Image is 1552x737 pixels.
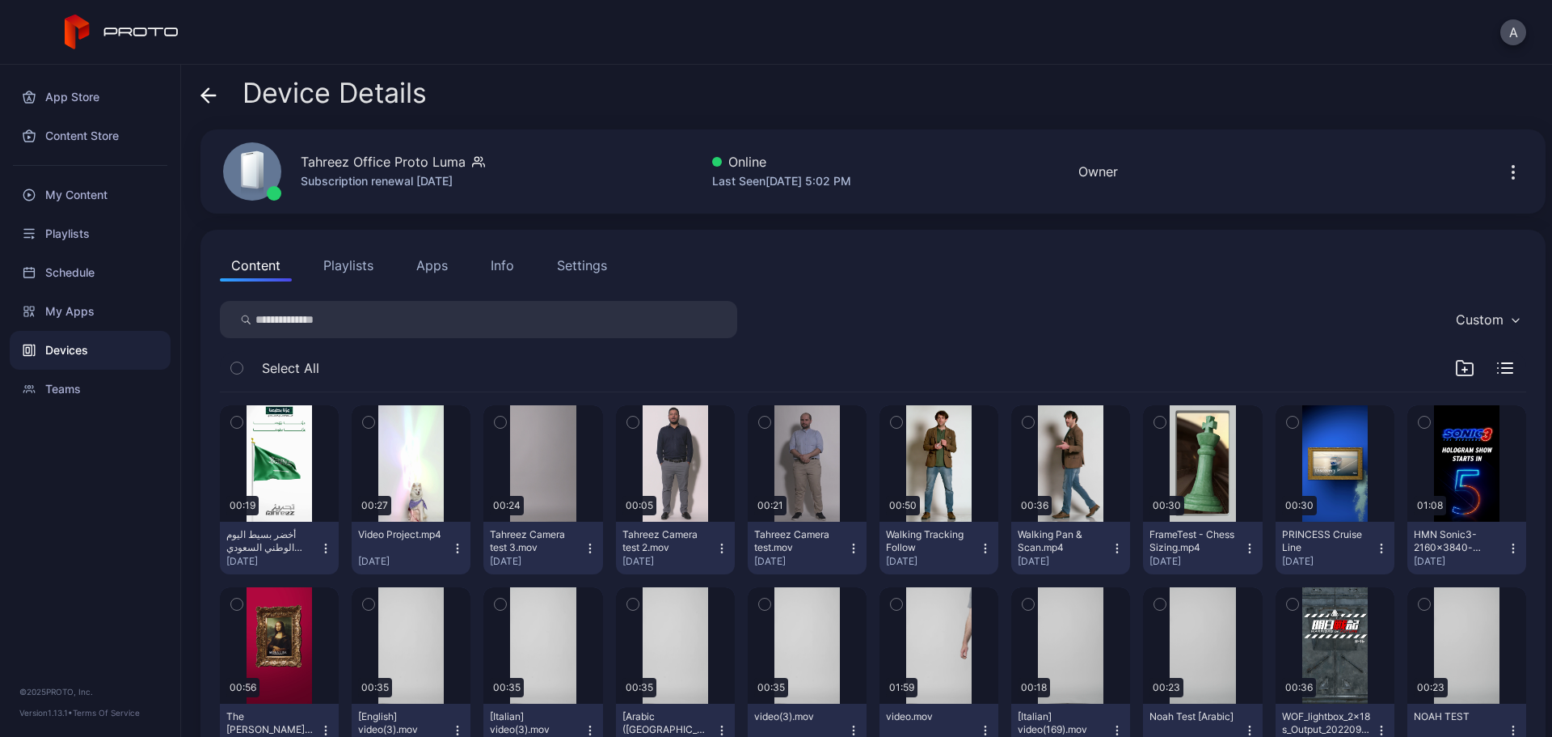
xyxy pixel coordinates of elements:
[301,172,485,191] div: Subscription renewal [DATE]
[1018,555,1111,568] div: [DATE]
[1414,710,1503,723] div: NOAH TEST
[358,528,447,541] div: Video Project.mp4
[622,710,711,736] div: [Arabic (Saudi Arabia)] video(3).mov
[10,253,171,292] a: Schedule
[616,522,735,574] button: Tahreez Camera test 2.mov[DATE]
[546,249,618,282] button: Settings
[886,710,975,723] div: video.mov
[886,528,975,554] div: Walking Tracking Follow
[226,528,315,554] div: أخضر بسيط اليوم الوطني السعودي فيديو للهاتف الجوال.mp4
[1143,522,1262,574] button: FrameTest - Chess Sizing.mp4[DATE]
[479,249,525,282] button: Info
[226,555,319,568] div: [DATE]
[1149,710,1238,723] div: Noah Test [Arabic]
[557,256,607,275] div: Settings
[1282,528,1371,554] div: PRINCESS Cruise Line
[712,172,851,191] div: Last Seen [DATE] 5:02 PM
[220,522,339,574] button: أخضر بسيط اليوم الوطني السعودي فيديو للهاتف الجوال.mp4[DATE]
[490,528,579,554] div: Tahreez Camera test 3.mov
[10,370,171,409] a: Teams
[712,152,851,172] div: Online
[301,152,466,172] div: Tahreez Office Proto Luma
[352,522,470,574] button: Video Project.mp4[DATE]
[19,708,73,718] span: Version 1.13.1 •
[1456,311,1503,328] div: Custom
[10,78,171,116] a: App Store
[1414,528,1503,554] div: HMN Sonic3-2160x3840-v8.mp4
[358,710,447,736] div: [English] video(3).mov
[1078,162,1118,181] div: Owner
[1407,522,1526,574] button: HMN Sonic3-2160x3840-v8.mp4[DATE]
[1282,710,1371,736] div: WOF_lightbox_2x18s_Output_20220914.mp4
[19,685,161,698] div: © 2025 PROTO, Inc.
[491,256,514,275] div: Info
[10,292,171,331] a: My Apps
[754,555,847,568] div: [DATE]
[405,249,459,282] button: Apps
[220,249,292,282] button: Content
[622,555,715,568] div: [DATE]
[1414,555,1507,568] div: [DATE]
[754,528,843,554] div: Tahreez Camera test.mov
[483,522,602,574] button: Tahreez Camera test 3.mov[DATE]
[1448,301,1526,338] button: Custom
[879,522,998,574] button: Walking Tracking Follow[DATE]
[312,249,385,282] button: Playlists
[1149,555,1242,568] div: [DATE]
[10,331,171,370] a: Devices
[262,358,319,378] span: Select All
[490,555,583,568] div: [DATE]
[1018,710,1107,736] div: [Italian] video(169).mov
[1282,555,1375,568] div: [DATE]
[1276,522,1394,574] button: PRINCESS Cruise Line[DATE]
[358,555,451,568] div: [DATE]
[1011,522,1130,574] button: Walking Pan & Scan.mp4[DATE]
[10,116,171,155] a: Content Store
[1149,528,1238,554] div: FrameTest - Chess Sizing.mp4
[73,708,140,718] a: Terms Of Service
[10,214,171,253] a: Playlists
[754,710,843,723] div: video(3).mov
[886,555,979,568] div: [DATE]
[1018,528,1107,554] div: Walking Pan & Scan.mp4
[622,528,711,554] div: Tahreez Camera test 2.mov
[748,522,867,574] button: Tahreez Camera test.mov[DATE]
[1500,19,1526,45] button: A
[226,710,315,736] div: The Mona Lisa.mp4
[10,176,171,214] a: My Content
[242,78,427,108] span: Device Details
[490,710,579,736] div: [Italian] video(3).mov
